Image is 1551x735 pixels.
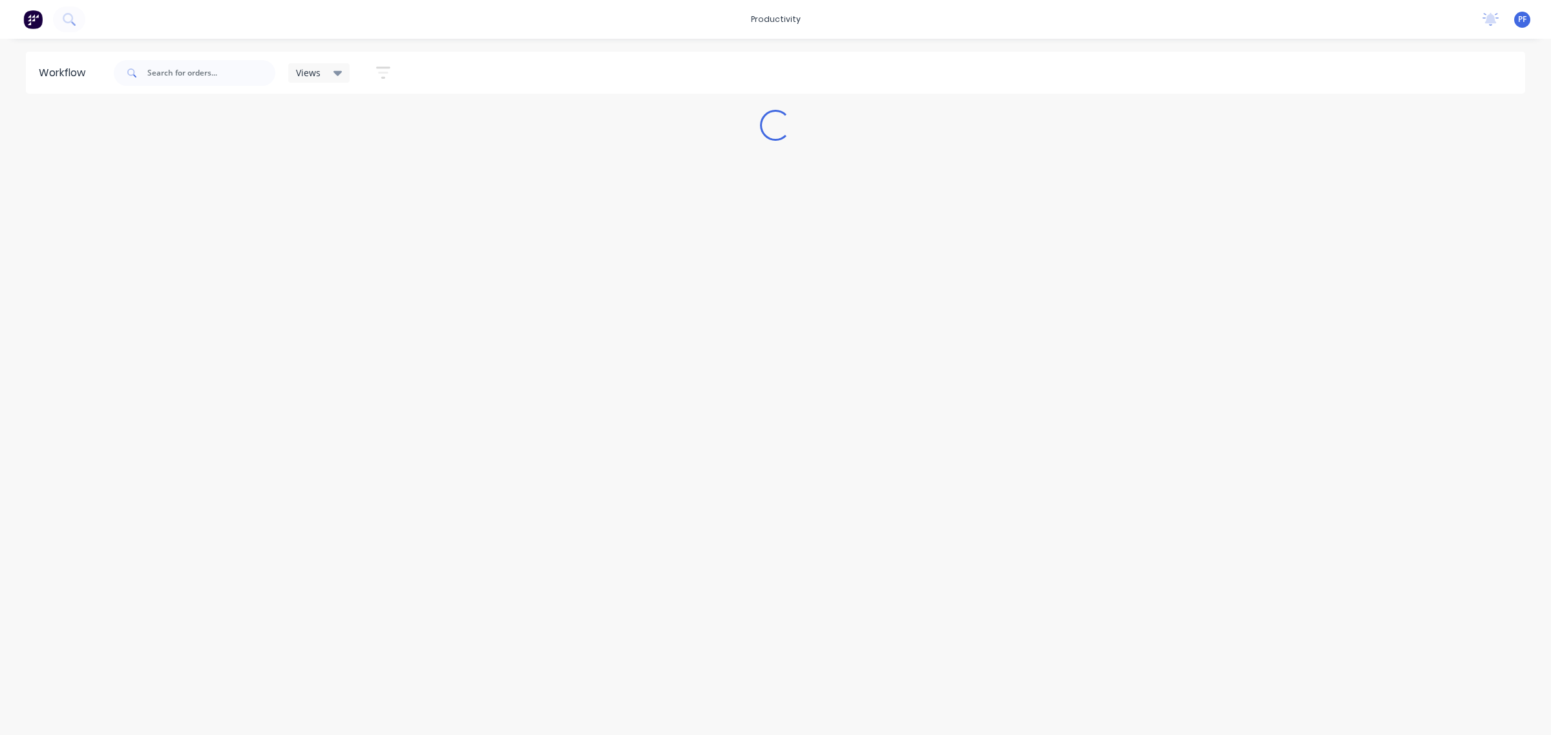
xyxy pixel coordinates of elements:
span: Views [296,66,321,79]
input: Search for orders... [147,60,275,86]
div: Workflow [39,65,92,81]
div: productivity [744,10,807,29]
img: Factory [23,10,43,29]
span: PF [1518,14,1526,25]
